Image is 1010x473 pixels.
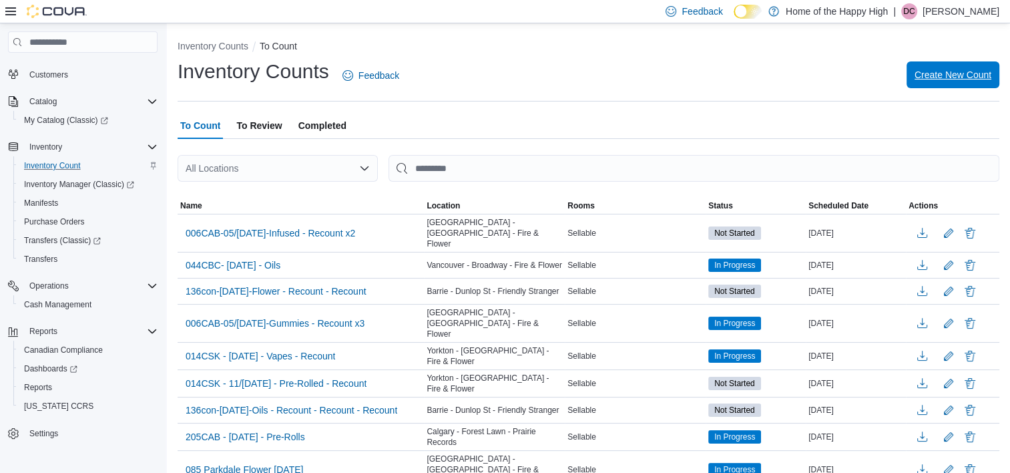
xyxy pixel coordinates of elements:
[180,200,202,211] span: Name
[565,225,706,241] div: Sellable
[180,255,286,275] button: 044CBC- [DATE] - Oils
[260,41,297,51] button: To Count
[186,317,364,330] span: 006CAB-05/[DATE]-Gummies - Recount x3
[186,285,366,298] span: 136con-[DATE]-Flower - Recount - Recount
[427,286,559,297] span: Barrie - Dunlop St - Friendly Stranger
[358,69,399,82] span: Feedback
[806,225,906,241] div: [DATE]
[708,200,733,211] span: Status
[714,404,755,416] span: Not Started
[13,359,163,378] a: Dashboards
[337,62,405,89] a: Feedback
[24,94,158,110] span: Catalog
[236,112,282,139] span: To Review
[565,375,706,391] div: Sellable
[19,398,99,414] a: [US_STATE] CCRS
[24,179,134,190] span: Inventory Manager (Classic)
[19,158,86,174] a: Inventory Count
[941,281,957,301] button: Edit count details
[180,223,360,243] button: 006CAB-05/[DATE]-Infused - Recount x2
[708,226,761,240] span: Not Started
[19,251,63,267] a: Transfers
[714,431,755,443] span: In Progress
[941,427,957,447] button: Edit count details
[3,138,163,156] button: Inventory
[298,112,346,139] span: Completed
[13,231,163,250] a: Transfers (Classic)
[806,315,906,331] div: [DATE]
[786,3,888,19] p: Home of the Happy High
[708,349,761,363] span: In Progress
[907,61,999,88] button: Create New Count
[178,41,248,51] button: Inventory Counts
[901,3,917,19] div: Donavin Cooper
[565,429,706,445] div: Sellable
[24,94,62,110] button: Catalog
[962,283,978,299] button: Delete
[19,176,140,192] a: Inventory Manager (Classic)
[24,66,158,83] span: Customers
[941,346,957,366] button: Edit count details
[13,175,163,194] a: Inventory Manager (Classic)
[19,297,158,313] span: Cash Management
[24,426,63,442] a: Settings
[708,317,761,330] span: In Progress
[915,68,991,82] span: Create New Count
[427,200,460,211] span: Location
[714,259,755,271] span: In Progress
[708,285,761,298] span: Not Started
[19,195,63,211] a: Manifests
[24,363,77,374] span: Dashboards
[19,176,158,192] span: Inventory Manager (Classic)
[24,382,52,393] span: Reports
[565,283,706,299] div: Sellable
[19,158,158,174] span: Inventory Count
[13,378,163,397] button: Reports
[19,112,113,128] a: My Catalog (Classic)
[180,281,372,301] button: 136con-[DATE]-Flower - Recount - Recount
[565,198,706,214] button: Rooms
[24,160,81,171] span: Inventory Count
[962,348,978,364] button: Delete
[3,322,163,341] button: Reports
[13,194,163,212] button: Manifests
[186,349,335,363] span: 014CSK - [DATE] - Vapes - Recount
[565,402,706,418] div: Sellable
[19,232,106,249] a: Transfers (Classic)
[565,257,706,273] div: Sellable
[180,400,403,420] button: 136con-[DATE]-Oils - Recount - Recount - Recount
[923,3,999,19] p: [PERSON_NAME]
[565,348,706,364] div: Sellable
[893,3,896,19] p: |
[3,424,163,443] button: Settings
[29,142,62,152] span: Inventory
[19,361,83,377] a: Dashboards
[714,317,755,329] span: In Progress
[19,342,108,358] a: Canadian Compliance
[427,426,562,448] span: Calgary - Forest Lawn - Prairie Records
[909,200,938,211] span: Actions
[180,427,310,447] button: 205CAB - [DATE] - Pre-Rolls
[424,198,565,214] button: Location
[565,315,706,331] div: Sellable
[13,295,163,314] button: Cash Management
[962,375,978,391] button: Delete
[941,255,957,275] button: Edit count details
[24,425,158,442] span: Settings
[29,281,69,291] span: Operations
[714,377,755,389] span: Not Started
[567,200,595,211] span: Rooms
[19,379,158,396] span: Reports
[186,226,355,240] span: 006CAB-05/[DATE]-Infused - Recount x2
[29,326,57,337] span: Reports
[24,401,93,412] span: [US_STATE] CCRS
[24,67,73,83] a: Customers
[13,341,163,359] button: Canadian Compliance
[706,198,806,214] button: Status
[808,200,868,211] span: Scheduled Date
[903,3,915,19] span: DC
[180,112,220,139] span: To Count
[19,342,158,358] span: Canadian Compliance
[13,250,163,269] button: Transfers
